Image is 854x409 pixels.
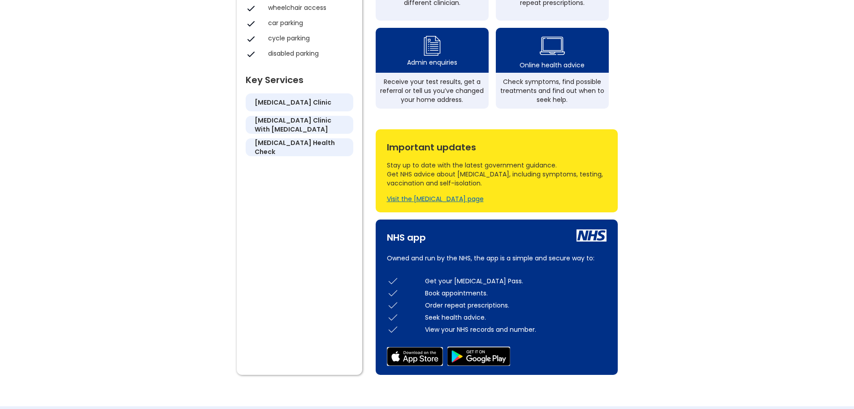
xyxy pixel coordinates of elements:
div: Book appointments. [425,289,607,298]
img: nhs icon white [577,229,607,242]
a: Visit the [MEDICAL_DATA] page [387,194,484,203]
img: admin enquiry icon [422,34,442,58]
div: Key Services [246,71,353,84]
img: check icon [387,299,399,311]
div: Important updates [387,138,607,152]
img: app store icon [387,347,443,366]
h5: [MEDICAL_DATA] clinic [255,98,331,107]
div: Stay up to date with the latest government guidance. Get NHS advice about [MEDICAL_DATA], includi... [387,161,607,188]
div: Receive your test results, get a referral or tell us you’ve changed your home address. [380,77,484,104]
div: Get your [MEDICAL_DATA] Pass. [425,277,607,286]
div: Admin enquiries [407,58,457,67]
div: Online health advice [520,61,585,70]
a: health advice iconOnline health adviceCheck symptoms, find possible treatments and find out when ... [496,28,609,109]
h5: [MEDICAL_DATA] clinic with [MEDICAL_DATA] [255,116,344,134]
img: check icon [387,287,399,299]
div: Order repeat prescriptions. [425,301,607,310]
h5: [MEDICAL_DATA] health check [255,138,344,156]
a: admin enquiry iconAdmin enquiriesReceive your test results, get a referral or tell us you’ve chan... [376,28,489,109]
div: Check symptoms, find possible treatments and find out when to seek help. [500,77,604,104]
div: car parking [268,18,349,27]
div: View your NHS records and number. [425,325,607,334]
img: check icon [387,311,399,323]
img: google play store icon [447,347,510,366]
p: Owned and run by the NHS, the app is a simple and secure way to: [387,253,607,264]
img: check icon [387,275,399,287]
img: check icon [387,323,399,335]
div: NHS app [387,229,426,242]
div: Seek health advice. [425,313,607,322]
div: disabled parking [268,49,349,58]
div: wheelchair access [268,3,349,12]
div: cycle parking [268,34,349,43]
img: health advice icon [540,31,565,61]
